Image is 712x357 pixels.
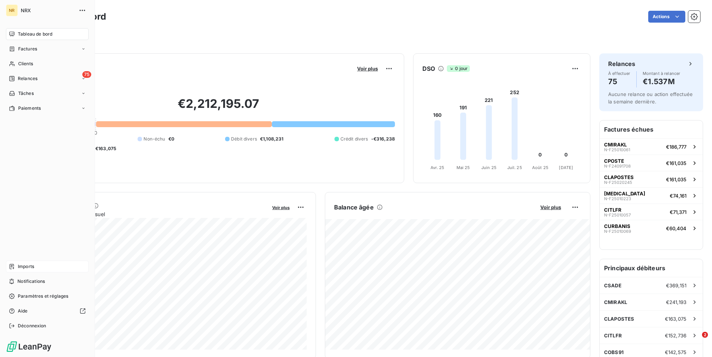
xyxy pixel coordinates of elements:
[604,142,627,148] span: CMIRAKL
[643,71,680,76] span: Montant à relancer
[687,332,705,350] iframe: Intercom live chat
[600,120,703,138] h6: Factures échues
[340,136,368,142] span: Crédit divers
[371,136,395,142] span: -€316,238
[608,76,630,87] h4: 75
[21,7,74,13] span: NRX
[670,209,686,215] span: €71,371
[18,105,41,112] span: Paiements
[608,59,635,68] h6: Relances
[600,171,703,187] button: CLAPOSTESN-F25020245€161,035
[18,31,52,37] span: Tableau de bord
[604,174,634,180] span: CLAPOSTES
[18,323,46,329] span: Déconnexion
[431,165,444,170] tspan: Avr. 25
[604,229,631,234] span: N-F25010069
[604,282,622,288] span: CSADE
[6,341,52,353] img: Logo LeanPay
[600,259,703,277] h6: Principaux débiteurs
[600,220,703,236] button: CURBANISN-F25010069€60,404
[665,333,686,338] span: €152,736
[507,165,522,170] tspan: Juil. 25
[42,96,395,119] h2: €2,212,195.07
[481,165,497,170] tspan: Juin 25
[144,136,165,142] span: Non-échu
[18,293,68,300] span: Paramètres et réglages
[604,316,634,322] span: CLAPOSTES
[604,191,645,196] span: [MEDICAL_DATA]
[604,349,624,355] span: COBS91
[231,136,257,142] span: Débit divers
[559,165,573,170] tspan: [DATE]
[272,205,290,210] span: Voir plus
[357,66,378,72] span: Voir plus
[355,65,380,72] button: Voir plus
[666,160,686,166] span: €161,035
[600,187,703,204] button: [MEDICAL_DATA]N-F25010223€74,161
[604,213,631,217] span: N-F25010057
[600,138,703,155] button: CMIRAKLN-F25010061€186,777
[604,196,631,201] span: N-F25010223
[665,316,686,322] span: €163,075
[18,60,33,67] span: Clients
[604,207,622,213] span: CITLFR
[608,91,693,105] span: Aucune relance ou action effectuée la semaine dernière.
[702,332,708,338] span: 2
[540,204,561,210] span: Voir plus
[42,210,267,218] span: Chiffre d'affaires mensuel
[643,76,680,87] h4: €1.537M
[670,193,686,199] span: €74,161
[6,305,89,317] a: Aide
[600,155,703,171] button: CPOSTEN-F24091708€161,035
[604,223,630,229] span: CURBANIS
[666,282,686,288] span: €369,151
[82,71,91,78] span: 75
[270,204,292,211] button: Voir plus
[18,90,34,97] span: Tâches
[18,263,34,270] span: Imports
[334,203,374,212] h6: Balance âgée
[422,64,435,73] h6: DSO
[665,349,686,355] span: €142,575
[18,46,37,52] span: Factures
[666,176,686,182] span: €161,035
[666,225,686,231] span: €60,404
[604,180,632,185] span: N-F25020245
[604,333,622,338] span: CITLFR
[260,136,284,142] span: €1,108,231
[600,204,703,220] button: CITLFRN-F25010057€71,371
[456,165,470,170] tspan: Mai 25
[93,145,116,152] span: -€163,075
[532,165,548,170] tspan: Août 25
[604,299,627,305] span: CMIRAKL
[604,148,630,152] span: N-F25010061
[94,130,97,136] span: 0
[604,158,624,164] span: CPOSTE
[17,278,45,285] span: Notifications
[447,65,470,72] span: 0 jour
[6,4,18,16] div: NR
[608,71,630,76] span: À effectuer
[18,308,28,314] span: Aide
[648,11,685,23] button: Actions
[168,136,174,142] span: €0
[666,144,686,150] span: €186,777
[666,299,686,305] span: €241,193
[604,164,631,168] span: N-F24091708
[538,204,563,211] button: Voir plus
[18,75,37,82] span: Relances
